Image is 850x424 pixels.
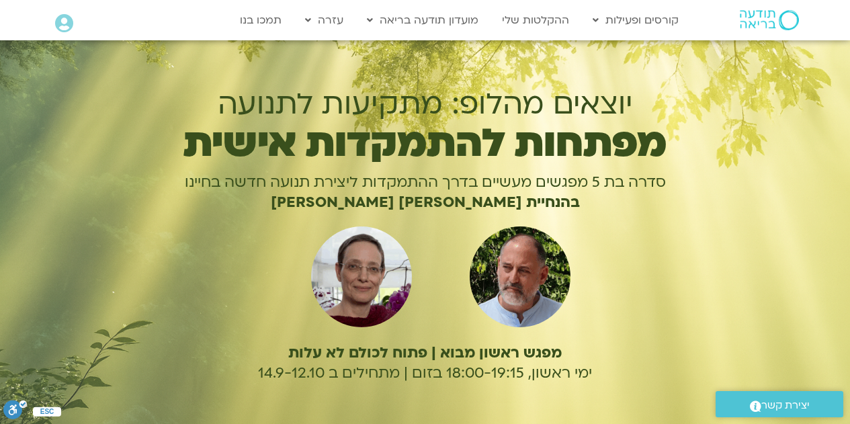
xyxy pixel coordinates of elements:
a: יצירת קשר [716,391,843,417]
span: ימי ראשון, 18:00-19:15 בזום | מתחילים ב 14.9-12.10 [258,363,592,383]
h1: מפתחות להתמקדות אישית [134,128,716,159]
a: ההקלטות שלי [495,7,576,33]
p: סדרה בת 5 מפגשים מעשיים בדרך ההתמקדות ליצירת תנועה חדשה בחיינו [134,172,716,192]
img: תודעה בריאה [740,10,799,30]
h1: יוצאים מהלופ: מתקיעות לתנועה [134,87,716,121]
a: מועדון תודעה בריאה [360,7,485,33]
span: יצירת קשר [761,396,810,415]
a: קורסים ופעילות [586,7,685,33]
b: מפגש ראשון מבוא | פתוח לכולם לא עלות [288,343,562,363]
a: תמכו בנו [233,7,288,33]
b: בהנחיית [PERSON_NAME] [PERSON_NAME] [271,192,580,212]
a: עזרה [298,7,350,33]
